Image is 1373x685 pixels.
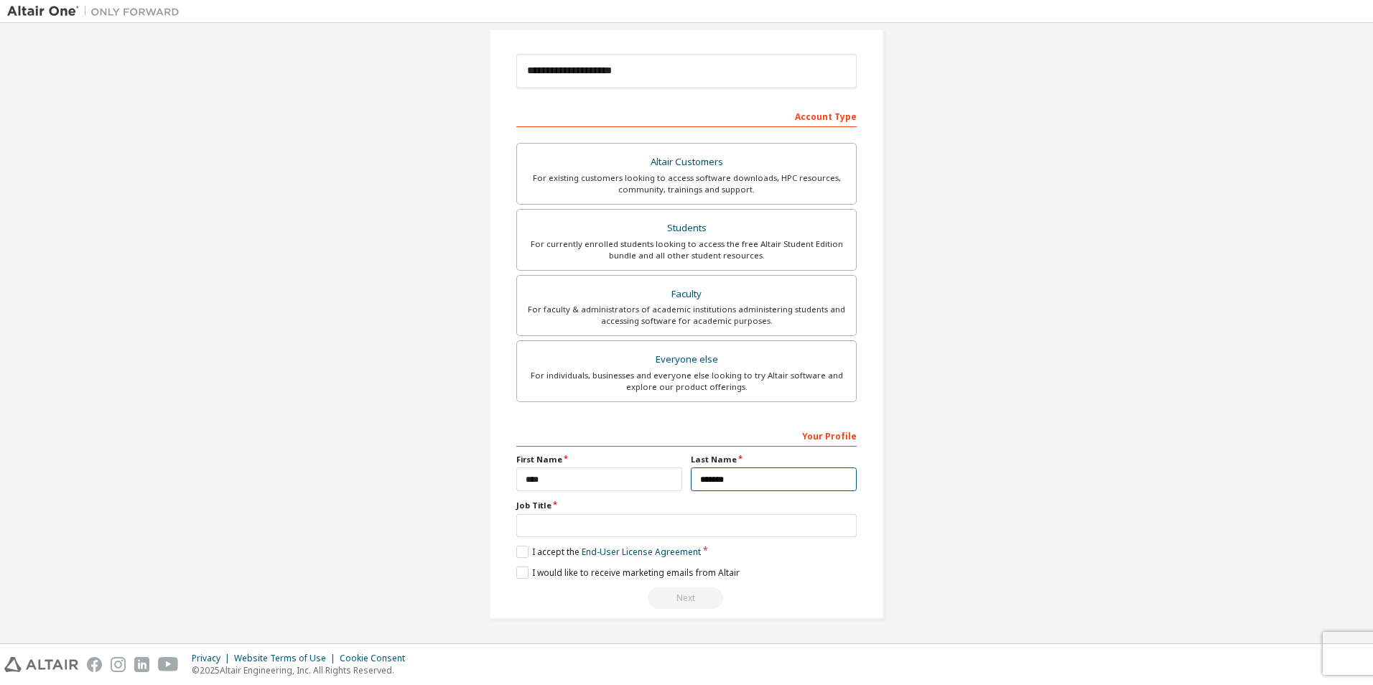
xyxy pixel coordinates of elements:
div: Altair Customers [526,152,847,172]
label: Job Title [516,500,857,511]
div: Your Profile [516,424,857,447]
div: Website Terms of Use [234,653,340,664]
div: For individuals, businesses and everyone else looking to try Altair software and explore our prod... [526,370,847,393]
div: For faculty & administrators of academic institutions administering students and accessing softwa... [526,304,847,327]
img: youtube.svg [158,657,179,672]
img: Altair One [7,4,187,19]
img: facebook.svg [87,657,102,672]
div: Account Type [516,104,857,127]
img: instagram.svg [111,657,126,672]
label: I would like to receive marketing emails from Altair [516,567,740,579]
div: Students [526,218,847,238]
div: For currently enrolled students looking to access the free Altair Student Edition bundle and all ... [526,238,847,261]
label: First Name [516,454,682,465]
img: altair_logo.svg [4,657,78,672]
div: Everyone else [526,350,847,370]
p: © 2025 Altair Engineering, Inc. All Rights Reserved. [192,664,414,676]
div: For existing customers looking to access software downloads, HPC resources, community, trainings ... [526,172,847,195]
a: End-User License Agreement [582,546,701,558]
label: I accept the [516,546,701,558]
img: linkedin.svg [134,657,149,672]
div: Privacy [192,653,234,664]
div: Read and acccept EULA to continue [516,587,857,609]
div: Faculty [526,284,847,304]
div: Cookie Consent [340,653,414,664]
label: Last Name [691,454,857,465]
